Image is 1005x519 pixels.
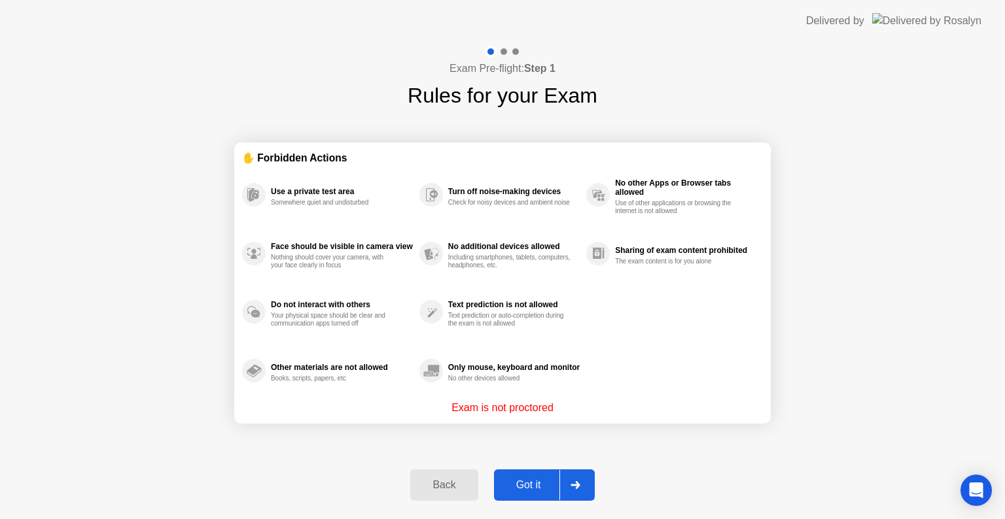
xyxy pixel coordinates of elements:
div: Your physical space should be clear and communication apps turned off [271,312,395,327]
div: Books, scripts, papers, etc [271,375,395,382]
div: Delivered by [806,13,864,29]
div: Only mouse, keyboard and monitor [448,363,580,372]
img: Delivered by Rosalyn [872,13,981,28]
h1: Rules for your Exam [408,80,597,111]
div: Use a private test area [271,187,413,196]
div: Other materials are not allowed [271,363,413,372]
div: The exam content is for you alone [615,258,739,265]
div: Including smartphones, tablets, computers, headphones, etc. [448,254,572,269]
div: No other Apps or Browser tabs allowed [615,178,756,197]
div: Turn off noise-making devices [448,187,580,196]
div: Nothing should cover your camera, with your face clearly in focus [271,254,395,269]
div: ✋ Forbidden Actions [242,150,763,165]
p: Exam is not proctored [451,400,554,416]
div: Text prediction or auto-completion during the exam is not allowed [448,312,572,327]
h4: Exam Pre-flight: [450,61,555,76]
b: Step 1 [524,63,555,74]
div: Somewhere quiet and undisturbed [271,199,395,207]
div: Check for noisy devices and ambient noise [448,199,572,207]
button: Got it [494,469,595,501]
div: Use of other applications or browsing the internet is not allowed [615,199,739,215]
div: Open Intercom Messenger [961,475,992,506]
div: Got it [498,479,559,491]
div: Text prediction is not allowed [448,300,580,309]
div: No additional devices allowed [448,242,580,251]
div: Face should be visible in camera view [271,242,413,251]
div: Do not interact with others [271,300,413,309]
div: No other devices allowed [448,375,572,382]
button: Back [410,469,478,501]
div: Sharing of exam content prohibited [615,246,756,255]
div: Back [414,479,474,491]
